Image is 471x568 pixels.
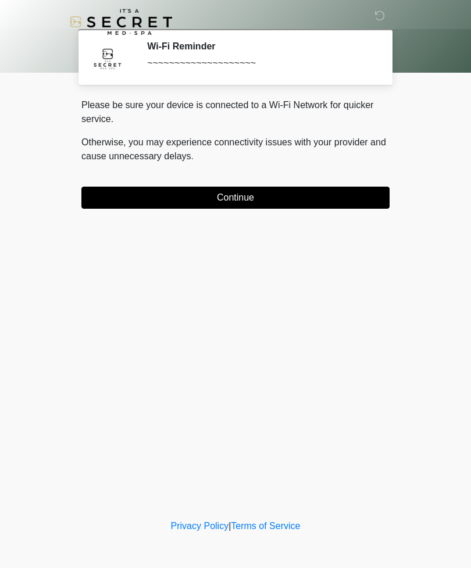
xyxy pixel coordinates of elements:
p: Otherwise, you may experience connectivity issues with your provider and cause unnecessary delays [81,135,390,163]
p: Please be sure your device is connected to a Wi-Fi Network for quicker service. [81,98,390,126]
button: Continue [81,187,390,209]
span: . [191,151,194,161]
a: Privacy Policy [171,521,229,531]
a: Terms of Service [231,521,300,531]
div: ~~~~~~~~~~~~~~~~~~~~ [147,56,372,70]
h2: Wi-Fi Reminder [147,41,372,52]
a: | [229,521,231,531]
img: Agent Avatar [90,41,125,76]
img: It's A Secret Med Spa Logo [70,9,172,35]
